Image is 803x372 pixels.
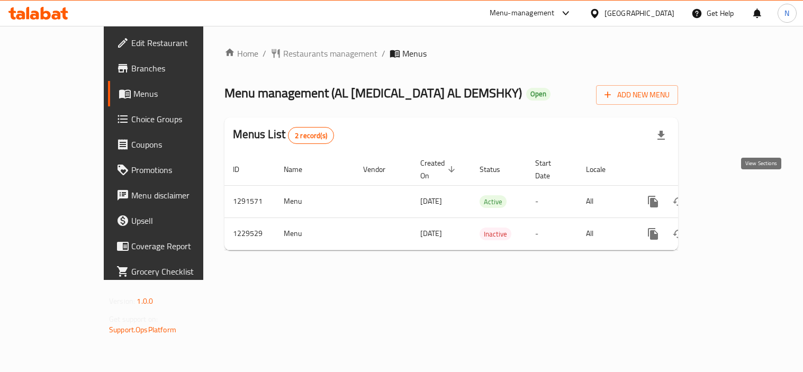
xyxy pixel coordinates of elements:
[596,85,678,105] button: Add New Menu
[224,47,678,60] nav: breadcrumb
[490,7,555,20] div: Menu-management
[402,47,427,60] span: Menus
[108,132,238,157] a: Coupons
[666,221,691,247] button: Change Status
[578,185,632,217] td: All
[109,294,135,308] span: Version:
[131,138,229,151] span: Coupons
[108,157,238,183] a: Promotions
[108,259,238,284] a: Grocery Checklist
[270,47,377,60] a: Restaurants management
[108,81,238,106] a: Menus
[526,88,551,101] div: Open
[109,323,176,337] a: Support.OpsPlatform
[131,164,229,176] span: Promotions
[784,7,789,19] span: N
[108,56,238,81] a: Branches
[288,127,334,144] div: Total records count
[420,157,458,182] span: Created On
[108,106,238,132] a: Choice Groups
[137,294,153,308] span: 1.0.0
[648,123,674,148] div: Export file
[526,89,551,98] span: Open
[131,240,229,252] span: Coverage Report
[109,312,158,326] span: Get support on:
[527,185,578,217] td: -
[131,113,229,125] span: Choice Groups
[131,189,229,202] span: Menu disclaimer
[480,228,511,240] span: Inactive
[233,163,253,176] span: ID
[586,163,619,176] span: Locale
[666,189,691,214] button: Change Status
[108,233,238,259] a: Coverage Report
[108,30,238,56] a: Edit Restaurant
[131,265,229,278] span: Grocery Checklist
[224,217,275,250] td: 1229529
[133,87,229,100] span: Menus
[480,163,514,176] span: Status
[288,131,333,141] span: 2 record(s)
[420,194,442,208] span: [DATE]
[131,62,229,75] span: Branches
[480,196,507,208] span: Active
[275,217,355,250] td: Menu
[604,88,670,102] span: Add New Menu
[535,157,565,182] span: Start Date
[420,226,442,240] span: [DATE]
[224,153,751,250] table: enhanced table
[284,163,316,176] span: Name
[640,189,666,214] button: more
[131,37,229,49] span: Edit Restaurant
[363,163,399,176] span: Vendor
[224,81,522,105] span: Menu management ( AL [MEDICAL_DATA] AL DEMSHKY )
[108,183,238,208] a: Menu disclaimer
[480,195,507,208] div: Active
[283,47,377,60] span: Restaurants management
[632,153,751,186] th: Actions
[224,185,275,217] td: 1291571
[382,47,385,60] li: /
[604,7,674,19] div: [GEOGRAPHIC_DATA]
[527,217,578,250] td: -
[224,47,258,60] a: Home
[108,208,238,233] a: Upsell
[578,217,632,250] td: All
[233,126,334,144] h2: Menus List
[640,221,666,247] button: more
[131,214,229,227] span: Upsell
[275,185,355,217] td: Menu
[263,47,266,60] li: /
